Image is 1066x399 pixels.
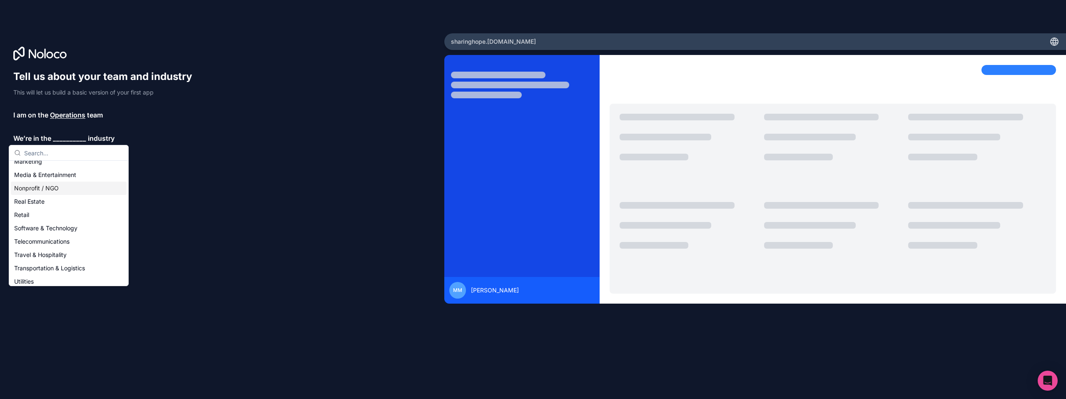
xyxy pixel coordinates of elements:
span: __________ [53,133,86,143]
div: Real Estate [11,195,127,208]
span: We’re in the [13,133,51,143]
div: Transportation & Logistics [11,262,127,275]
span: team [87,110,103,120]
div: Utilities [11,275,127,288]
p: This will let us build a basic version of your first app [13,88,200,97]
div: Nonprofit / NGO [11,182,127,195]
span: industry [88,133,115,143]
span: I am on the [13,110,48,120]
span: Operations [50,110,85,120]
div: Open Intercom Messenger [1038,371,1058,391]
span: MM [453,287,462,294]
div: Telecommunications [11,235,127,248]
div: Retail [11,208,127,222]
span: sharinghope .[DOMAIN_NAME] [451,37,536,46]
div: Media & Entertainment [11,168,127,182]
div: Suggestions [9,161,128,286]
span: [PERSON_NAME] [471,286,519,294]
div: Software & Technology [11,222,127,235]
div: Travel & Hospitality [11,248,127,262]
h1: Tell us about your team and industry [13,70,200,83]
input: Search... [24,145,123,160]
div: Marketing [11,155,127,168]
